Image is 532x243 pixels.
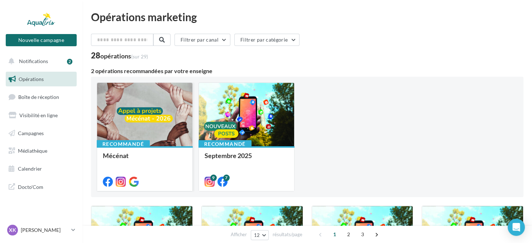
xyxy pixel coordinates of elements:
[198,140,251,148] div: Recommandé
[273,231,302,238] span: résultats/page
[357,229,368,240] span: 3
[18,130,44,136] span: Campagnes
[254,232,260,238] span: 12
[103,152,187,166] div: Mécénat
[91,68,523,74] div: 2 opérations recommandées par votre enseigne
[9,227,16,234] span: XK
[18,166,42,172] span: Calendrier
[223,175,230,181] div: 7
[19,76,44,82] span: Opérations
[174,34,230,46] button: Filtrer par canal
[67,59,72,65] div: 2
[18,94,59,100] span: Boîte de réception
[4,72,78,87] a: Opérations
[91,52,148,59] div: 28
[4,143,78,158] a: Médiathèque
[4,89,78,105] a: Boîte de réception
[21,227,68,234] p: [PERSON_NAME]
[4,54,75,69] button: Notifications 2
[131,53,148,59] span: (sur 29)
[329,229,340,240] span: 1
[4,179,78,194] a: Docto'Com
[234,34,299,46] button: Filtrer par catégorie
[6,223,77,237] a: XK [PERSON_NAME]
[19,58,48,64] span: Notifications
[100,53,148,59] div: opérations
[210,175,217,181] div: 9
[231,231,247,238] span: Afficher
[18,148,47,154] span: Médiathèque
[6,34,77,46] button: Nouvelle campagne
[251,230,269,240] button: 12
[4,161,78,176] a: Calendrier
[205,152,288,166] div: Septembre 2025
[4,108,78,123] a: Visibilité en ligne
[91,11,523,22] div: Opérations marketing
[97,140,150,148] div: Recommandé
[4,126,78,141] a: Campagnes
[18,182,43,191] span: Docto'Com
[343,229,354,240] span: 2
[508,219,525,236] div: Open Intercom Messenger
[19,112,58,118] span: Visibilité en ligne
